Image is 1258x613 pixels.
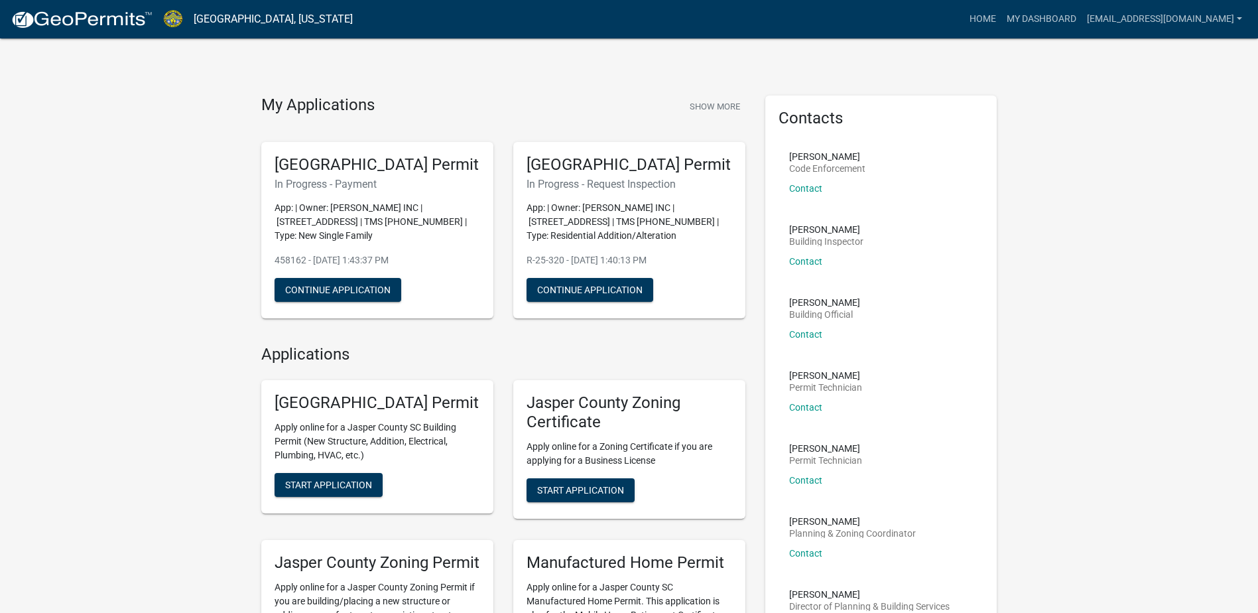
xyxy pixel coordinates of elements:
p: Permit Technician [789,456,862,465]
p: [PERSON_NAME] [789,517,916,526]
p: [PERSON_NAME] [789,590,950,599]
a: Home [964,7,1001,32]
p: [PERSON_NAME] [789,371,862,380]
a: Contact [789,183,822,194]
p: R-25-320 - [DATE] 1:40:13 PM [527,253,732,267]
p: App: | Owner: [PERSON_NAME] INC | [STREET_ADDRESS] | TMS [PHONE_NUMBER] | Type: Residential Addit... [527,201,732,243]
a: My Dashboard [1001,7,1082,32]
p: Building Inspector [789,237,863,246]
a: [EMAIL_ADDRESS][DOMAIN_NAME] [1082,7,1247,32]
button: Continue Application [527,278,653,302]
p: Apply online for a Zoning Certificate if you are applying for a Business License [527,440,732,468]
h5: [GEOGRAPHIC_DATA] Permit [275,393,480,413]
button: Show More [684,96,745,117]
p: Building Official [789,310,860,319]
span: Start Application [285,480,372,490]
p: Director of Planning & Building Services [789,602,950,611]
h6: In Progress - Payment [275,178,480,190]
h5: Jasper County Zoning Permit [275,553,480,573]
p: Planning & Zoning Coordinator [789,529,916,538]
h5: [GEOGRAPHIC_DATA] Permit [527,155,732,174]
h5: Manufactured Home Permit [527,553,732,573]
a: Contact [789,548,822,559]
span: Start Application [537,484,624,495]
p: 458162 - [DATE] 1:43:37 PM [275,253,480,267]
h6: In Progress - Request Inspection [527,178,732,190]
p: [PERSON_NAME] [789,444,862,453]
h5: Jasper County Zoning Certificate [527,393,732,432]
button: Start Application [527,478,635,502]
p: [PERSON_NAME] [789,298,860,307]
button: Start Application [275,473,383,497]
a: Contact [789,402,822,413]
h5: Contacts [779,109,984,128]
p: [PERSON_NAME] [789,152,865,161]
p: [PERSON_NAME] [789,225,863,234]
a: Contact [789,329,822,340]
p: Permit Technician [789,383,862,392]
h5: [GEOGRAPHIC_DATA] Permit [275,155,480,174]
a: [GEOGRAPHIC_DATA], [US_STATE] [194,8,353,31]
p: App: | Owner: [PERSON_NAME] INC | [STREET_ADDRESS] | TMS [PHONE_NUMBER] | Type: New Single Family [275,201,480,243]
img: Jasper County, South Carolina [163,10,183,28]
p: Apply online for a Jasper County SC Building Permit (New Structure, Addition, Electrical, Plumbin... [275,421,480,462]
a: Contact [789,475,822,486]
a: Contact [789,256,822,267]
h4: My Applications [261,96,375,115]
p: Code Enforcement [789,164,865,173]
h4: Applications [261,345,745,364]
button: Continue Application [275,278,401,302]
